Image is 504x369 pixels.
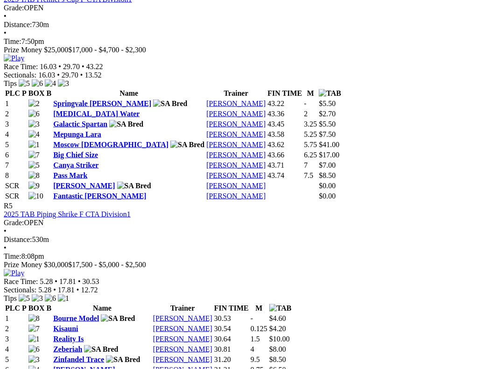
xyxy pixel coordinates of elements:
text: 7.5 [304,171,313,179]
span: $17.00 [319,151,339,159]
span: Grade: [4,4,24,12]
img: 1 [58,294,69,303]
img: 9 [28,182,40,190]
span: $0.00 [319,182,336,190]
img: 8 [28,314,40,323]
text: 2 [304,110,308,118]
a: [PERSON_NAME] [153,335,212,343]
td: 2 [5,109,27,119]
td: 43.45 [267,120,302,129]
a: Big Chief Size [53,151,98,159]
text: - [251,314,253,322]
a: [PERSON_NAME] [206,151,266,159]
td: 43.62 [267,140,302,149]
span: $41.00 [319,141,339,149]
img: 7 [28,325,40,333]
span: $7.50 [319,130,336,138]
td: 4 [5,345,27,354]
span: Race Time: [4,277,38,285]
span: • [55,277,57,285]
a: [MEDICAL_DATA] Water [53,110,140,118]
span: 12.72 [81,286,98,294]
td: 43.71 [267,161,302,170]
th: Name [53,89,205,98]
span: $7.00 [319,161,336,169]
a: [PERSON_NAME] [206,99,266,107]
img: 5 [28,161,40,170]
a: Pass Mark [53,171,87,179]
text: 6.25 [304,151,317,159]
a: Canya Striker [53,161,98,169]
span: 13.52 [84,71,101,79]
th: Name [53,304,152,313]
span: 29.70 [63,63,80,71]
span: • [4,29,7,37]
a: [PERSON_NAME] [206,192,266,200]
span: $17,500 - $5,000 - $2,500 [68,261,146,269]
a: [PERSON_NAME] [206,182,266,190]
th: M [303,89,317,98]
a: Zeberiah [53,345,82,353]
span: $4.20 [269,325,286,333]
img: SA Bred [153,99,187,108]
img: 1 [28,335,40,343]
img: 6 [28,110,40,118]
span: 43.22 [86,63,103,71]
img: 6 [45,294,56,303]
div: Prize Money $30,000 [4,261,500,269]
span: • [80,71,83,79]
img: 3 [28,355,40,364]
div: 7:50pm [4,37,500,46]
img: 2 [28,99,40,108]
span: R5 [4,202,13,210]
span: Sectionals: [4,286,36,294]
text: 5.75 [304,141,317,149]
span: 29.70 [62,71,78,79]
span: $8.50 [269,355,286,363]
span: 30.53 [83,277,99,285]
th: FIN TIME [267,89,302,98]
td: 30.81 [214,345,249,354]
a: [PERSON_NAME] [153,355,212,363]
td: 1 [5,314,27,323]
span: 5.28 [40,277,53,285]
td: 43.66 [267,150,302,160]
img: SA Bred [84,345,118,354]
div: OPEN [4,219,500,227]
td: 43.22 [267,99,302,108]
span: PLC [5,304,20,312]
img: 7 [28,151,40,159]
a: [PERSON_NAME] [153,345,212,353]
text: 1.5 [251,335,260,343]
span: Distance: [4,235,32,243]
a: [PERSON_NAME] [153,314,212,322]
a: Bourne Model [53,314,99,322]
div: 8:08pm [4,252,500,261]
th: M [250,304,268,313]
img: TAB [269,304,292,312]
td: 43.36 [267,109,302,119]
div: 730m [4,21,500,29]
span: • [53,286,56,294]
td: 30.54 [214,324,249,334]
span: PLC [5,89,20,97]
td: 4 [5,130,27,139]
td: 30.53 [214,314,249,323]
th: FIN TIME [214,304,249,313]
span: P [22,89,27,97]
a: [PERSON_NAME] [206,141,266,149]
span: Race Time: [4,63,38,71]
img: 4 [45,79,56,88]
td: SCR [5,181,27,191]
span: $8.00 [269,345,286,353]
div: OPEN [4,4,500,12]
td: SCR [5,192,27,201]
a: Zinfandel Trace [53,355,104,363]
span: Sectionals: [4,71,36,79]
td: 1 [5,99,27,108]
img: 10 [28,192,43,200]
span: BOX [28,304,45,312]
a: 2025 TAB Piping Shrike F CTA Division1 [4,210,131,218]
span: Time: [4,37,21,45]
a: [PERSON_NAME] [206,161,266,169]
